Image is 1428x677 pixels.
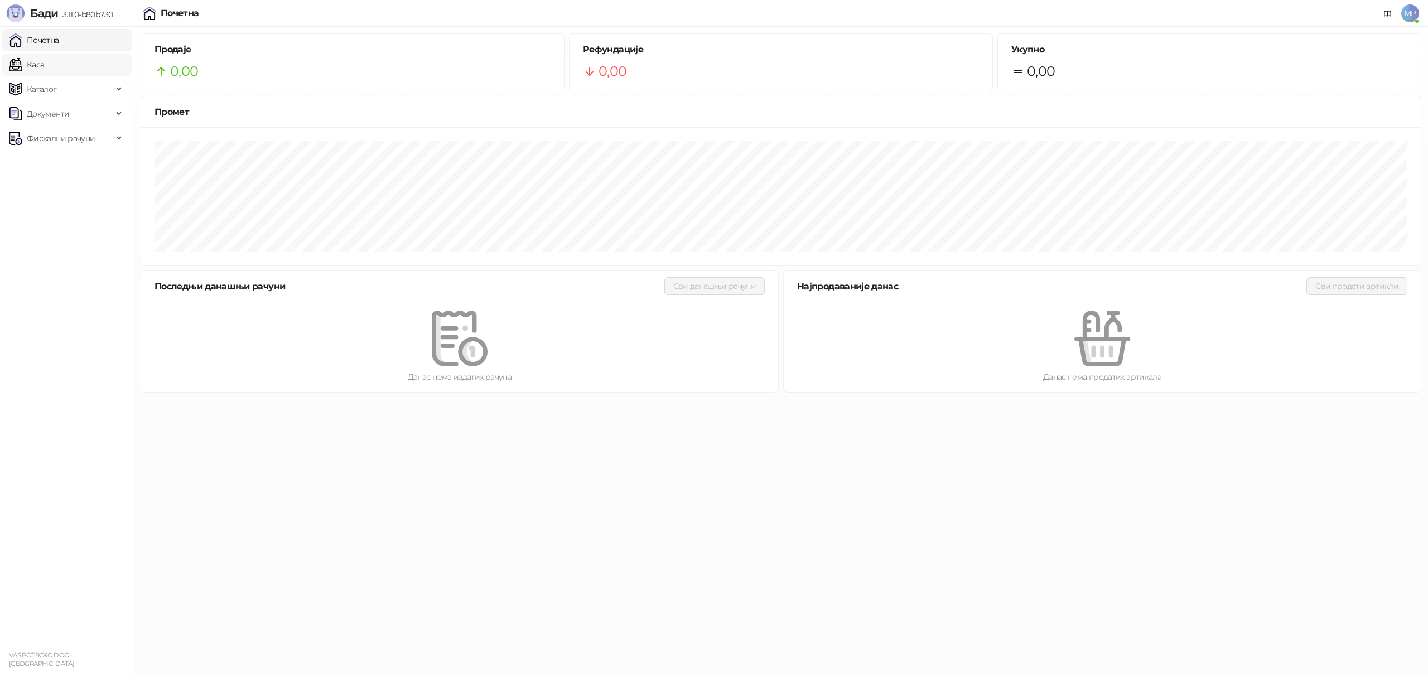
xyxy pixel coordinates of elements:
span: 0,00 [1027,61,1055,82]
div: Промет [155,105,1407,119]
a: Документација [1379,4,1397,22]
a: Каса [9,54,44,76]
span: Бади [30,7,58,20]
small: VAS POTRCKO DOO [GEOGRAPHIC_DATA] [9,651,74,668]
div: Данас нема издатих рачуна [159,371,760,383]
span: 0,00 [599,61,626,82]
div: Најпродаваније данас [797,279,1306,293]
h5: Рефундације [583,43,979,56]
button: Сви данашњи рачуни [664,277,765,295]
span: 3.11.0-b80b730 [58,9,113,20]
img: Logo [7,4,25,22]
span: MP [1401,4,1419,22]
button: Сви продати артикли [1306,277,1407,295]
h5: Продаје [155,43,551,56]
span: Фискални рачуни [27,127,95,149]
h5: Укупно [1011,43,1407,56]
div: Данас нема продатих артикала [802,371,1403,383]
span: Каталог [27,78,57,100]
span: 0,00 [170,61,198,82]
div: Почетна [161,9,199,18]
div: Последњи данашњи рачуни [155,279,664,293]
a: Почетна [9,29,59,51]
span: Документи [27,103,69,125]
